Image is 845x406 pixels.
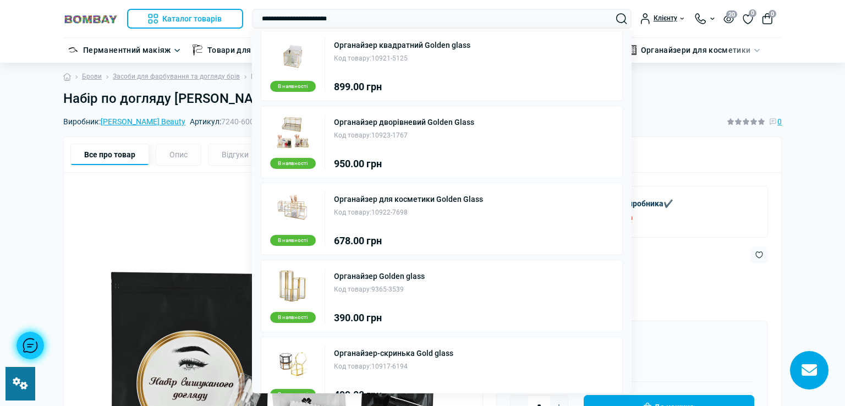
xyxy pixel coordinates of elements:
[334,390,453,400] div: 499.00 грн
[83,44,171,56] a: Перманентний макіяж
[276,192,310,226] img: Органайзер для косметики Golden Glass
[334,361,453,372] div: 10917-6194
[743,13,753,25] a: 0
[334,363,371,370] span: Код товару:
[334,209,371,216] span: Код товару:
[334,41,470,49] a: Органайзер квадратний Golden glass
[334,313,425,323] div: 390.00 грн
[334,236,483,246] div: 678.00 грн
[334,195,483,203] a: Органайзер для косметики Golden Glass
[334,82,470,92] div: 899.00 грн
[334,272,425,280] a: Органайзер Golden glass
[334,54,371,62] span: Код товару:
[270,312,316,323] div: В наявності
[641,44,751,56] a: Органайзери для косметики
[749,9,756,17] span: 0
[334,131,371,139] span: Код товару:
[334,53,470,64] div: 10921-5125
[769,10,776,18] span: 0
[334,159,474,169] div: 950.00 грн
[270,81,316,92] div: В наявності
[68,45,79,56] img: Перманентний макіяж
[334,286,371,293] span: Код товару:
[270,389,316,400] div: В наявності
[334,207,483,218] div: 10922-7698
[616,13,627,24] button: Search
[726,10,737,18] span: 20
[270,235,316,246] div: В наявності
[334,284,425,295] div: 9365-3539
[334,130,474,141] div: 10923-1767
[192,45,203,56] img: Товари для тату
[723,14,734,23] button: 20
[276,115,310,149] img: Органайзер дворівневий Golden Glass
[276,346,310,380] img: Органайзер-скринька Gold glass
[270,158,316,169] div: В наявності
[127,9,243,29] button: Каталог товарів
[334,349,453,357] a: Органайзер-скринька Gold glass
[276,38,310,72] img: Органайзер квадратний Golden glass
[334,118,474,126] a: Органайзер дворівневий Golden Glass
[207,44,270,56] a: Товари для тату
[63,14,118,24] img: BOMBAY
[276,269,310,303] img: Органайзер Golden glass
[762,13,773,24] button: 0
